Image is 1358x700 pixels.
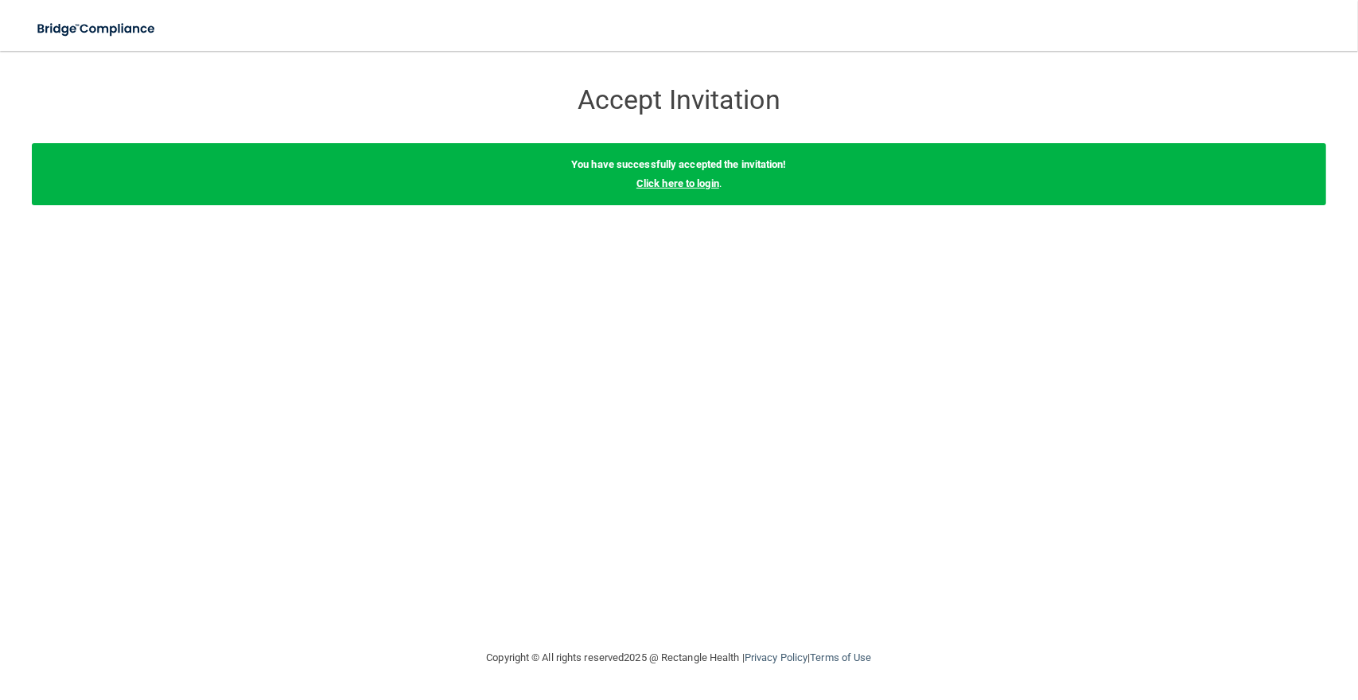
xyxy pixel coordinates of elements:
[32,143,1326,205] div: .
[571,158,787,170] b: You have successfully accepted the invitation!
[636,177,719,189] a: Click here to login
[1278,590,1339,651] iframe: Drift Widget Chat Controller
[745,651,807,663] a: Privacy Policy
[389,632,970,683] div: Copyright © All rights reserved 2025 @ Rectangle Health | |
[389,85,970,115] h3: Accept Invitation
[24,13,170,45] img: bridge_compliance_login_screen.278c3ca4.svg
[810,651,871,663] a: Terms of Use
